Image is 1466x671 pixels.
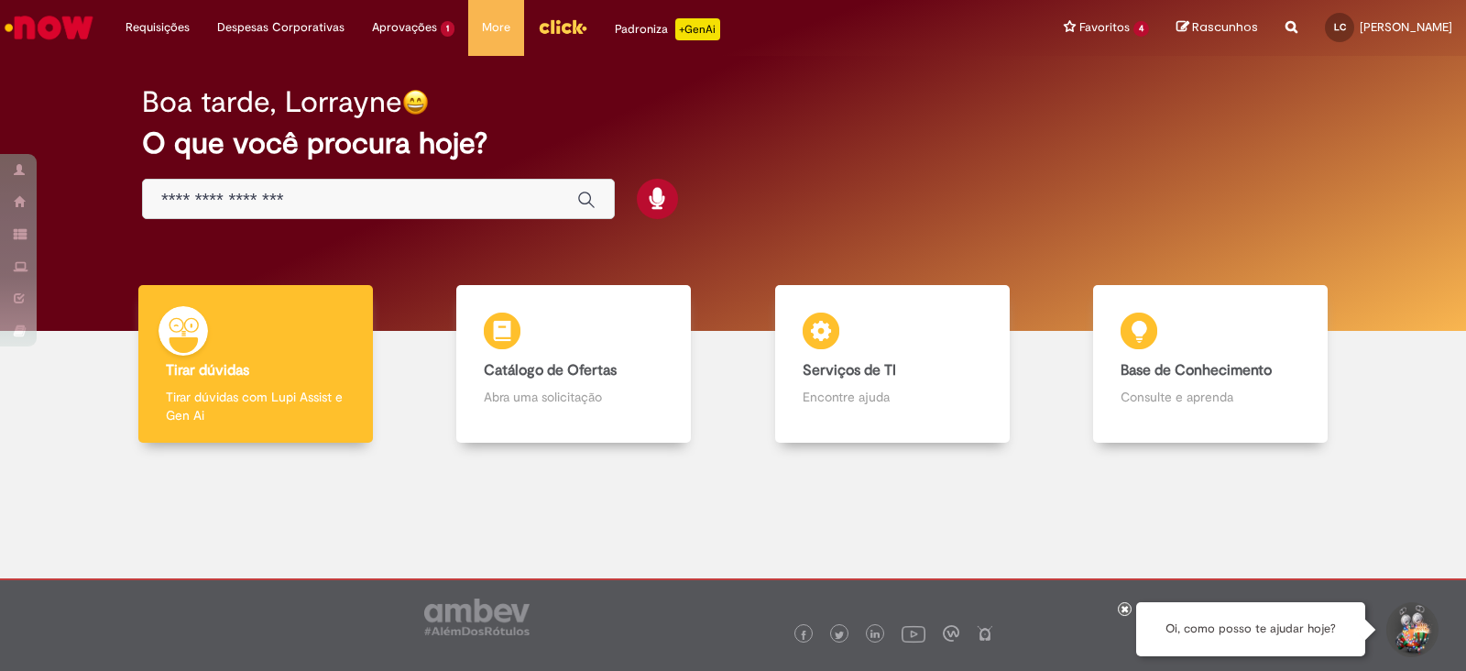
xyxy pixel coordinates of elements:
[977,625,993,642] img: logo_footer_naosei.png
[415,285,734,444] a: Catálogo de Ofertas Abra uma solicitação
[1334,21,1346,33] span: LC
[1384,602,1439,657] button: Iniciar Conversa de Suporte
[424,599,530,635] img: logo_footer_ambev_rotulo_gray.png
[484,388,663,406] p: Abra uma solicitação
[1133,21,1149,37] span: 4
[441,21,454,37] span: 1
[1121,361,1272,379] b: Base de Conhecimento
[1052,285,1371,444] a: Base de Conhecimento Consulte e aprenda
[1360,19,1452,35] span: [PERSON_NAME]
[1192,18,1258,36] span: Rascunhos
[799,631,808,640] img: logo_footer_facebook.png
[835,631,844,640] img: logo_footer_twitter.png
[96,285,415,444] a: Tirar dúvidas Tirar dúvidas com Lupi Assist e Gen Ai
[870,630,880,641] img: logo_footer_linkedin.png
[733,285,1052,444] a: Serviços de TI Encontre ajuda
[166,361,249,379] b: Tirar dúvidas
[1079,18,1130,37] span: Favoritos
[538,13,587,40] img: click_logo_yellow_360x200.png
[142,86,402,118] h2: Boa tarde, Lorrayne
[2,9,96,46] img: ServiceNow
[484,361,617,379] b: Catálogo de Ofertas
[615,18,720,40] div: Padroniza
[126,18,190,37] span: Requisições
[943,625,959,642] img: logo_footer_workplace.png
[217,18,345,37] span: Despesas Corporativas
[803,361,896,379] b: Serviços de TI
[803,388,982,406] p: Encontre ajuda
[1176,19,1258,37] a: Rascunhos
[402,89,429,115] img: happy-face.png
[372,18,437,37] span: Aprovações
[675,18,720,40] p: +GenAi
[1121,388,1300,406] p: Consulte e aprenda
[166,388,345,424] p: Tirar dúvidas com Lupi Assist e Gen Ai
[902,621,925,645] img: logo_footer_youtube.png
[482,18,510,37] span: More
[142,127,1324,159] h2: O que você procura hoje?
[1136,602,1365,656] div: Oi, como posso te ajudar hoje?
